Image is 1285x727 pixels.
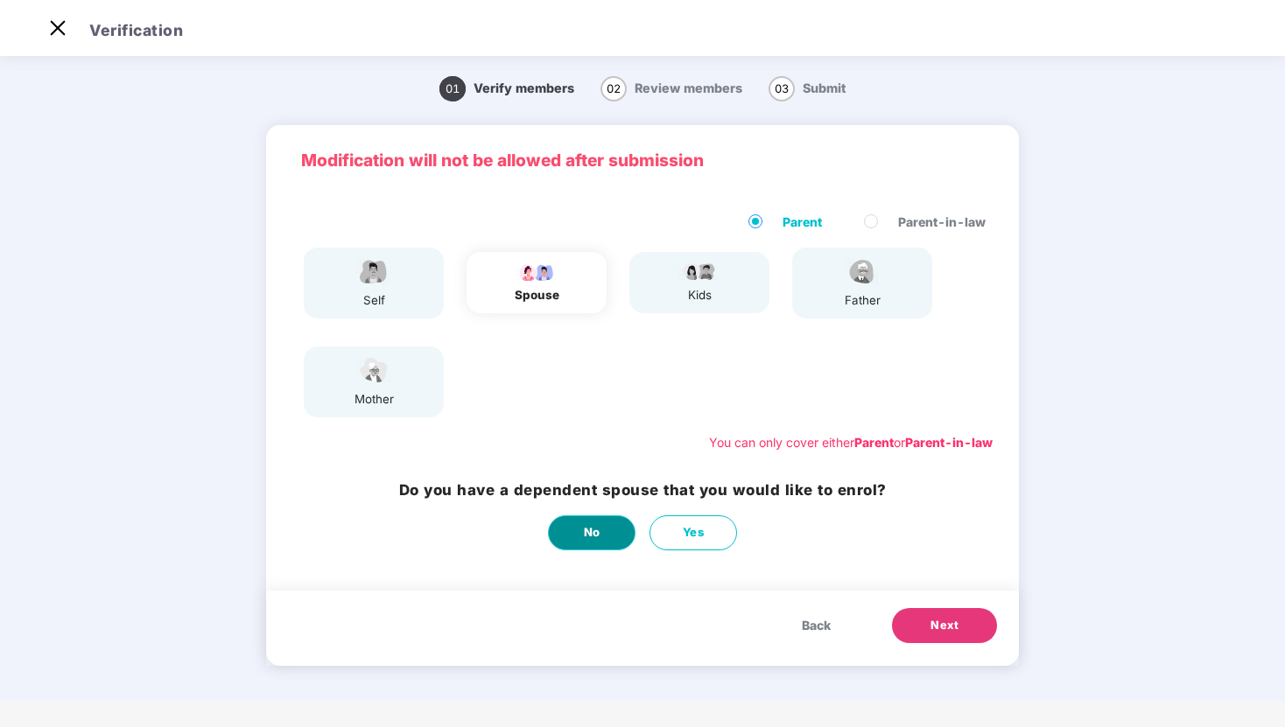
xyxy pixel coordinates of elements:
span: Parent [776,213,829,232]
b: Parent [854,435,894,450]
div: kids [678,286,721,304]
span: 03 [769,76,795,101]
span: 02 [600,76,627,101]
span: Submit [803,80,846,95]
div: spouse [515,286,559,304]
button: Yes [650,515,737,550]
span: Back [802,616,831,635]
div: father [840,291,884,310]
img: svg+xml;base64,PHN2ZyB4bWxucz0iaHR0cDovL3d3dy53My5vcmcvMjAwMC9zdmciIHdpZHRoPSI1NCIgaGVpZ2h0PSIzOC... [352,355,396,386]
b: Parent-in-law [905,435,993,450]
div: mother [352,390,396,409]
span: Parent-in-law [891,213,993,232]
button: Next [892,608,997,643]
button: Back [784,608,848,643]
img: svg+xml;base64,PHN2ZyB4bWxucz0iaHR0cDovL3d3dy53My5vcmcvMjAwMC9zdmciIHdpZHRoPSI3OS4wMzciIGhlaWdodD... [678,261,721,282]
img: svg+xml;base64,PHN2ZyBpZD0iRmF0aGVyX2ljb24iIHhtbG5zPSJodHRwOi8vd3d3LnczLm9yZy8yMDAwL3N2ZyIgeG1sbn... [840,256,884,287]
p: Modification will not be allowed after submission [301,147,984,173]
span: Next [930,617,958,634]
span: Yes [683,523,705,541]
h3: Do you have a dependent spouse that you would like to enrol? [399,479,887,501]
span: Review members [635,80,742,95]
button: No [548,515,635,550]
div: You can only cover either or [709,433,993,452]
span: 01 [439,76,466,101]
span: Verify members [474,80,574,95]
img: svg+xml;base64,PHN2ZyB4bWxucz0iaHR0cDovL3d3dy53My5vcmcvMjAwMC9zdmciIHdpZHRoPSI5Ny44OTciIGhlaWdodD... [515,261,558,282]
span: No [584,523,600,541]
img: svg+xml;base64,PHN2ZyBpZD0iRW1wbG95ZWVfbWFsZSIgeG1sbnM9Imh0dHA6Ly93d3cudzMub3JnLzIwMDAvc3ZnIiB3aW... [352,256,396,287]
div: self [352,291,396,310]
